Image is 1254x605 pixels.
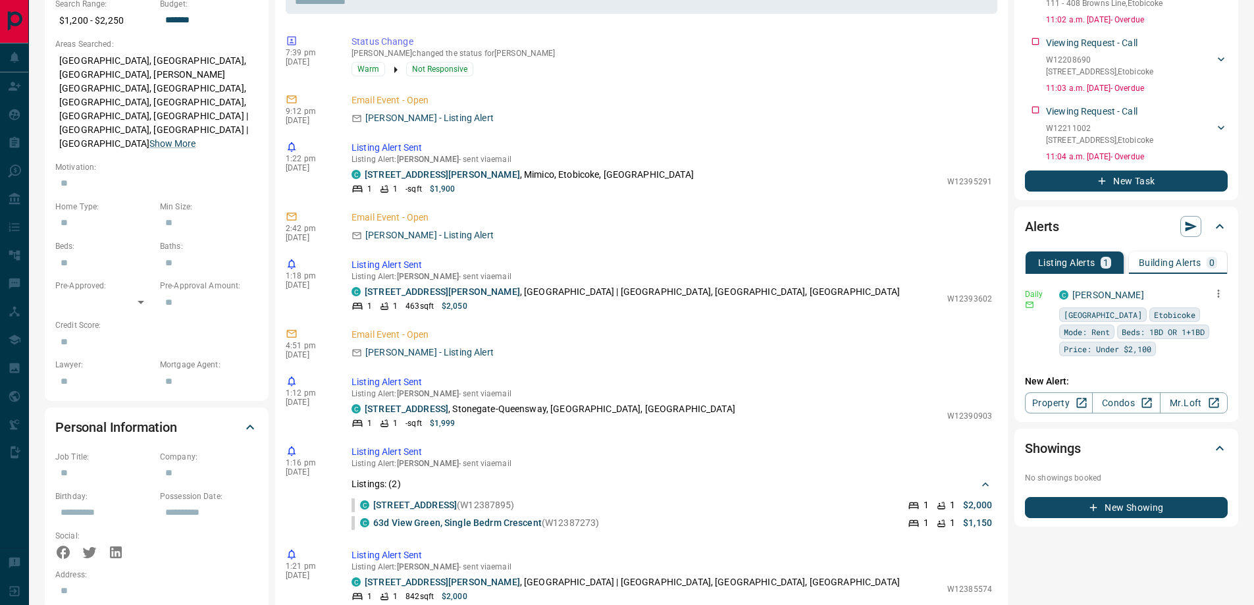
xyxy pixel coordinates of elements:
[286,163,332,172] p: [DATE]
[286,271,332,280] p: 1:18 pm
[286,116,332,125] p: [DATE]
[365,285,900,299] p: , [GEOGRAPHIC_DATA] | [GEOGRAPHIC_DATA], [GEOGRAPHIC_DATA], [GEOGRAPHIC_DATA]
[950,498,955,512] p: 1
[286,57,332,66] p: [DATE]
[160,451,258,463] p: Company:
[55,201,153,213] p: Home Type:
[352,170,361,179] div: condos.ca
[149,137,196,151] button: Show More
[397,272,459,281] span: [PERSON_NAME]
[1064,342,1151,355] span: Price: Under $2,100
[405,417,422,429] p: - sqft
[365,402,735,416] p: , Stonegate-Queensway, [GEOGRAPHIC_DATA], [GEOGRAPHIC_DATA]
[1064,325,1110,338] span: Mode: Rent
[442,300,467,312] p: $2,050
[352,287,361,296] div: condos.ca
[963,516,992,530] p: $1,150
[405,300,434,312] p: 463 sqft
[963,498,992,512] p: $2,000
[1122,325,1205,338] span: Beds: 1BD OR 1+1BD
[352,258,992,272] p: Listing Alert Sent
[55,417,177,438] h2: Personal Information
[1046,66,1153,78] p: [STREET_ADDRESS] , Etobicoke
[950,516,955,530] p: 1
[947,583,992,595] p: W12385574
[352,477,401,491] p: Listings: ( 2 )
[1025,171,1228,192] button: New Task
[352,404,361,413] div: condos.ca
[1025,472,1228,484] p: No showings booked
[55,569,258,581] p: Address:
[1046,36,1137,50] p: Viewing Request - Call
[1046,14,1228,26] p: 11:02 a.m. [DATE] - Overdue
[286,350,332,359] p: [DATE]
[367,417,372,429] p: 1
[1025,438,1081,459] h2: Showings
[352,211,992,224] p: Email Event - Open
[352,459,992,468] p: Listing Alert : - sent via email
[286,154,332,163] p: 1:22 pm
[365,575,900,589] p: , [GEOGRAPHIC_DATA] | [GEOGRAPHIC_DATA], [GEOGRAPHIC_DATA], [GEOGRAPHIC_DATA]
[393,183,398,195] p: 1
[360,500,369,510] div: condos.ca
[397,389,459,398] span: [PERSON_NAME]
[1046,134,1153,146] p: [STREET_ADDRESS] , Etobicoke
[360,518,369,527] div: condos.ca
[286,341,332,350] p: 4:51 pm
[160,240,258,252] p: Baths:
[352,93,992,107] p: Email Event - Open
[160,490,258,502] p: Possession Date:
[352,49,992,58] p: [PERSON_NAME] changed the status for [PERSON_NAME]
[286,107,332,116] p: 9:12 pm
[1046,105,1137,118] p: Viewing Request - Call
[160,280,258,292] p: Pre-Approval Amount:
[55,530,153,542] p: Social:
[947,176,992,188] p: W12395291
[1059,290,1068,300] div: condos.ca
[286,571,332,580] p: [DATE]
[352,272,992,281] p: Listing Alert : - sent via email
[405,591,434,602] p: 842 sqft
[286,233,332,242] p: [DATE]
[365,346,494,359] p: [PERSON_NAME] - Listing Alert
[1160,392,1228,413] a: Mr.Loft
[1025,375,1228,388] p: New Alert:
[55,10,153,32] p: $1,200 - $2,250
[373,498,515,512] p: (W12387895)
[352,445,992,459] p: Listing Alert Sent
[286,388,332,398] p: 1:12 pm
[367,591,372,602] p: 1
[357,63,379,76] span: Warm
[442,591,467,602] p: $2,000
[947,293,992,305] p: W12393602
[412,63,467,76] span: Not Responsive
[55,490,153,502] p: Birthday:
[365,169,520,180] a: [STREET_ADDRESS][PERSON_NAME]
[924,498,929,512] p: 1
[160,201,258,213] p: Min Size:
[1025,216,1059,237] h2: Alerts
[352,375,992,389] p: Listing Alert Sent
[373,517,542,528] a: 63d View Green, Single Bedrm Crescent
[286,280,332,290] p: [DATE]
[367,183,372,195] p: 1
[55,359,153,371] p: Lawyer:
[352,141,992,155] p: Listing Alert Sent
[55,38,258,50] p: Areas Searched:
[55,451,153,463] p: Job Title:
[286,562,332,571] p: 1:21 pm
[1025,392,1093,413] a: Property
[405,183,422,195] p: - sqft
[1025,288,1051,300] p: Daily
[1103,258,1109,267] p: 1
[924,516,929,530] p: 1
[55,280,153,292] p: Pre-Approved:
[367,300,372,312] p: 1
[352,389,992,398] p: Listing Alert : - sent via email
[1038,258,1095,267] p: Listing Alerts
[352,155,992,164] p: Listing Alert : - sent via email
[365,404,448,414] a: [STREET_ADDRESS]
[365,111,494,125] p: [PERSON_NAME] - Listing Alert
[365,577,520,587] a: [STREET_ADDRESS][PERSON_NAME]
[1046,51,1228,80] div: W12208690[STREET_ADDRESS],Etobicoke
